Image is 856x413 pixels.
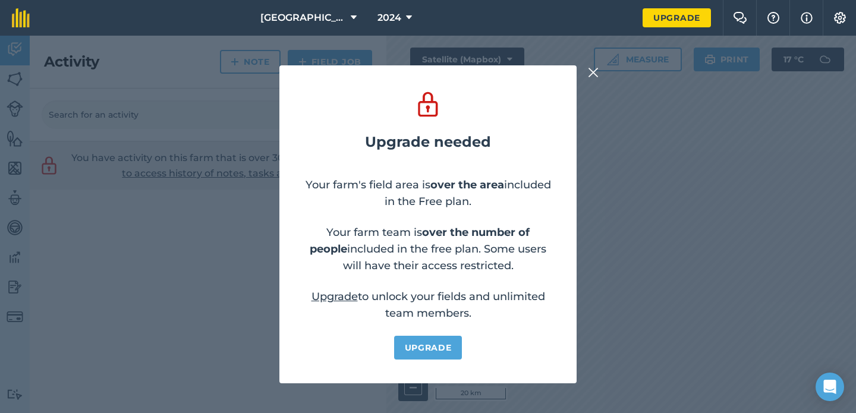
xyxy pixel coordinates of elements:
[303,176,553,210] p: Your farm's field area is included in the Free plan.
[816,373,844,401] div: Open Intercom Messenger
[12,8,30,27] img: fieldmargin Logo
[430,178,504,191] strong: over the area
[733,12,747,24] img: Two speech bubbles overlapping with the left bubble in the forefront
[303,224,553,274] p: Your farm team is included in the free plan. Some users will have their access restricted.
[377,11,401,25] span: 2024
[643,8,711,27] a: Upgrade
[260,11,346,25] span: [GEOGRAPHIC_DATA] DW 1
[365,134,491,150] h2: Upgrade needed
[766,12,781,24] img: A question mark icon
[394,336,462,360] a: Upgrade
[311,290,358,303] a: Upgrade
[303,288,553,321] p: to unlock your fields and unlimited team members.
[833,12,847,24] img: A cog icon
[588,65,599,80] img: svg+xml;base64,PHN2ZyB4bWxucz0iaHR0cDovL3d3dy53My5vcmcvMjAwMC9zdmciIHdpZHRoPSIyMiIgaGVpZ2h0PSIzMC...
[801,11,813,25] img: svg+xml;base64,PHN2ZyB4bWxucz0iaHR0cDovL3d3dy53My5vcmcvMjAwMC9zdmciIHdpZHRoPSIxNyIgaGVpZ2h0PSIxNy...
